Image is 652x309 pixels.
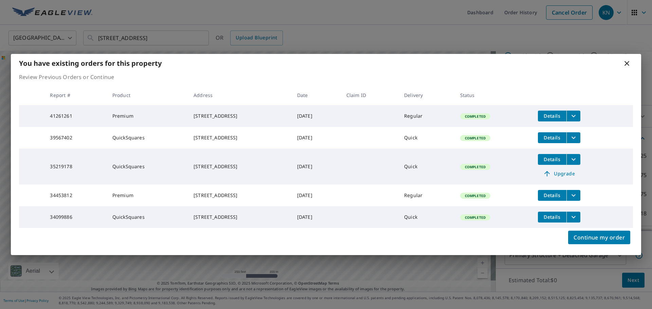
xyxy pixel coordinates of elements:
b: You have existing orders for this property [19,59,162,68]
span: Completed [461,136,490,140]
div: [STREET_ADDRESS] [194,192,286,199]
button: detailsBtn-35219178 [538,154,566,165]
td: 39567402 [44,127,107,149]
td: [DATE] [292,149,341,185]
td: 41261261 [44,105,107,127]
span: Completed [461,165,490,169]
th: Date [292,85,341,105]
th: Address [188,85,292,105]
span: Details [542,134,562,141]
span: Continue my order [574,233,625,242]
th: Product [107,85,188,105]
td: Quick [399,206,455,228]
td: Premium [107,185,188,206]
span: Details [542,192,562,198]
div: [STREET_ADDRESS] [194,163,286,170]
a: Upgrade [538,168,580,179]
th: Report # [44,85,107,105]
th: Status [455,85,532,105]
button: filesDropdownBtn-34453812 [566,190,580,201]
th: Delivery [399,85,455,105]
td: Regular [399,105,455,127]
button: filesDropdownBtn-41261261 [566,111,580,121]
td: Premium [107,105,188,127]
td: [DATE] [292,206,341,228]
button: detailsBtn-39567402 [538,132,566,143]
td: [DATE] [292,105,341,127]
td: QuickSquares [107,127,188,149]
th: Claim ID [341,85,399,105]
button: detailsBtn-41261261 [538,111,566,121]
button: filesDropdownBtn-35219178 [566,154,580,165]
span: Details [542,214,562,220]
button: filesDropdownBtn-39567402 [566,132,580,143]
span: Upgrade [542,170,576,178]
button: detailsBtn-34453812 [538,190,566,201]
td: [DATE] [292,185,341,206]
div: [STREET_ADDRESS] [194,134,286,141]
button: Continue my order [568,231,630,244]
p: Review Previous Orders or Continue [19,73,633,81]
span: Completed [461,114,490,119]
td: QuickSquares [107,206,188,228]
span: Details [542,156,562,162]
td: [DATE] [292,127,341,149]
div: [STREET_ADDRESS] [194,214,286,220]
span: Details [542,113,562,119]
button: detailsBtn-34099886 [538,212,566,223]
button: filesDropdownBtn-34099886 [566,212,580,223]
td: 34453812 [44,185,107,206]
span: Completed [461,193,490,198]
td: 35219178 [44,149,107,185]
td: QuickSquares [107,149,188,185]
td: Regular [399,185,455,206]
span: Completed [461,215,490,220]
td: Quick [399,149,455,185]
td: Quick [399,127,455,149]
div: [STREET_ADDRESS] [194,113,286,119]
td: 34099886 [44,206,107,228]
